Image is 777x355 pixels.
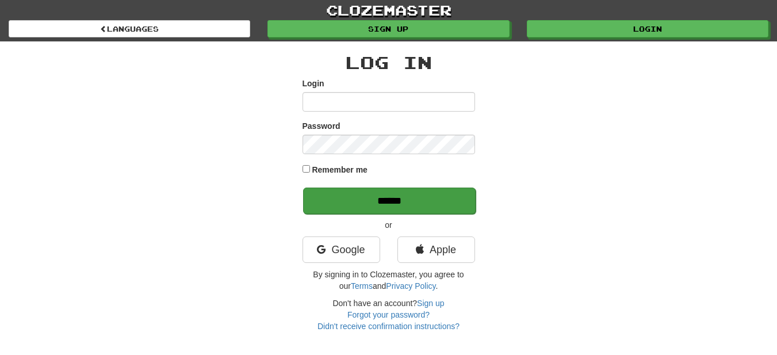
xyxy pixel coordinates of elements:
a: Google [303,236,380,263]
a: Sign up [417,299,444,308]
a: Apple [397,236,475,263]
label: Password [303,120,340,132]
p: or [303,219,475,231]
div: Don't have an account? [303,297,475,332]
a: Terms [351,281,373,291]
a: Privacy Policy [386,281,435,291]
a: Forgot your password? [347,310,430,319]
a: Languages [9,20,250,37]
a: Sign up [267,20,509,37]
a: Login [527,20,768,37]
p: By signing in to Clozemaster, you agree to our and . [303,269,475,292]
label: Remember me [312,164,368,175]
label: Login [303,78,324,89]
h2: Log In [303,53,475,72]
a: Didn't receive confirmation instructions? [317,322,460,331]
